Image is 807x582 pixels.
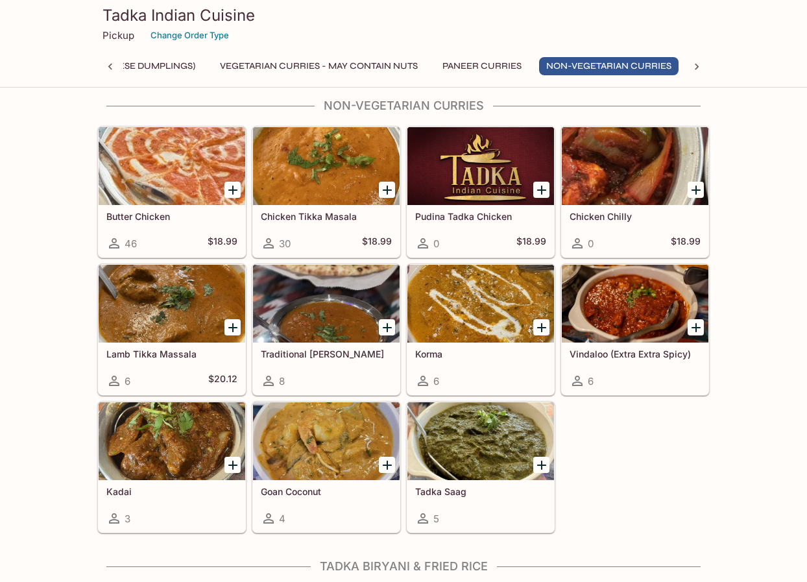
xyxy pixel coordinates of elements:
span: 8 [279,375,285,387]
a: Lamb Tikka Massala6$20.12 [98,264,246,395]
div: Traditional Curry [253,265,400,343]
button: Add Tadka Saag [533,457,549,473]
a: Tadka Saag5 [407,402,555,533]
span: 30 [279,237,291,250]
h5: Butter Chicken [106,211,237,222]
h4: Tadka Biryani & Fried Rice [97,559,710,574]
h5: Vindaloo (Extra Extra Spicy) [570,348,701,359]
span: 6 [433,375,439,387]
h5: Chicken Tikka Masala [261,211,392,222]
h3: Tadka Indian Cuisine [102,5,705,25]
button: Add Chicken Tikka Masala [379,182,395,198]
span: 46 [125,237,137,250]
span: 3 [125,513,130,525]
a: Korma6 [407,264,555,395]
div: Tadka Saag [407,402,554,480]
h5: Lamb Tikka Massala [106,348,237,359]
button: Add Traditional Curry [379,319,395,335]
a: Chicken Tikka Masala30$18.99 [252,127,400,258]
h5: $18.99 [362,236,392,251]
button: Add Lamb Tikka Massala [224,319,241,335]
span: 6 [588,375,594,387]
h5: Tadka Saag [415,486,546,497]
h5: $18.99 [516,236,546,251]
button: Add Goan Coconut [379,457,395,473]
p: Pickup [102,29,134,42]
span: 0 [433,237,439,250]
div: Butter Chicken [99,127,245,205]
span: 6 [125,375,130,387]
div: Lamb Tikka Massala [99,265,245,343]
button: Add Kadai [224,457,241,473]
h4: Non-Vegetarian Curries [97,99,710,113]
a: Traditional [PERSON_NAME]8 [252,264,400,395]
span: 4 [279,513,285,525]
a: Kadai3 [98,402,246,533]
button: Add Pudina Tadka Chicken [533,182,549,198]
div: Pudina Tadka Chicken [407,127,554,205]
button: Vegetarian Curries - may contain nuts [213,57,425,75]
button: Non-Vegetarian Curries [539,57,679,75]
h5: $18.99 [671,236,701,251]
div: Kadai [99,402,245,480]
h5: $18.99 [208,236,237,251]
button: Add Butter Chicken [224,182,241,198]
button: Add Korma [533,319,549,335]
h5: Pudina Tadka Chicken [415,211,546,222]
h5: Kadai [106,486,237,497]
a: Pudina Tadka Chicken0$18.99 [407,127,555,258]
h5: $20.12 [208,373,237,389]
span: 0 [588,237,594,250]
a: Goan Coconut4 [252,402,400,533]
button: Change Order Type [145,25,235,45]
div: Chicken Tikka Masala [253,127,400,205]
div: Korma [407,265,554,343]
button: Add Chicken Chilly [688,182,704,198]
button: Add Vindaloo (Extra Extra Spicy) [688,319,704,335]
a: Butter Chicken46$18.99 [98,127,246,258]
h5: Goan Coconut [261,486,392,497]
h5: Chicken Chilly [570,211,701,222]
button: Paneer Curries [435,57,529,75]
a: Vindaloo (Extra Extra Spicy)6 [561,264,709,395]
h5: Korma [415,348,546,359]
a: Chicken Chilly0$18.99 [561,127,709,258]
span: 5 [433,513,439,525]
div: Chicken Chilly [562,127,708,205]
div: Goan Coconut [253,402,400,480]
div: Vindaloo (Extra Extra Spicy) [562,265,708,343]
h5: Traditional [PERSON_NAME] [261,348,392,359]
